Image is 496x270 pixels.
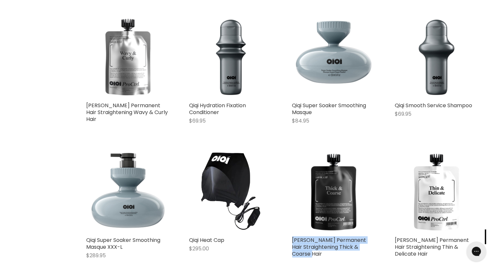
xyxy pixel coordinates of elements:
[189,150,273,233] img: Qiqi Heat Cap
[189,117,206,125] span: $69.95
[292,15,376,99] img: Qiqi Super Soaker Smoothing Masque
[395,150,478,233] img: Qiqi Vega Permanent Hair Straightening Thin & Delicate Hair
[87,252,106,259] span: $289.95
[87,15,170,99] img: Qiqi Vega Permanent Hair Straightening Wavy & Curly Hair
[87,102,168,123] a: [PERSON_NAME] Permanent Hair Straightening Wavy & Curly Hair
[395,15,478,99] img: Qiqi Smooth Service Shampoo
[189,236,225,244] a: Qiqi Heat Cap
[292,102,366,116] a: Qiqi Super Soaker Smoothing Masque
[463,239,489,263] iframe: Gorgias live chat messenger
[189,245,209,252] span: $295.00
[87,236,161,251] a: Qiqi Super Soaker Smoothing Masque XXX-L
[395,236,469,258] a: [PERSON_NAME] Permanent Hair Straightening Thin & Delicate Hair
[395,110,412,118] span: $69.95
[292,150,376,233] img: Qiqi Vega Permanent Hair Straightening Thick & Coarse Hair
[292,236,366,258] a: [PERSON_NAME] Permanent Hair Straightening Thick & Coarse Hair
[292,117,310,125] span: $84.95
[87,150,170,233] img: Qiqi Super Soaker Smoothing Masque XXX-L
[189,102,246,116] a: Qiqi Hydration Fixation Conditioner
[395,102,472,109] a: Qiqi Smooth Service Shampoo
[189,15,273,99] img: Qiqi Hydration Fixation Conditioner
